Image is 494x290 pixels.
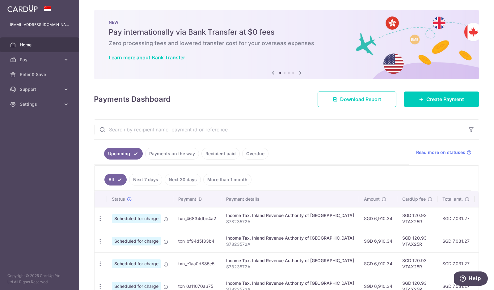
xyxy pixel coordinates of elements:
[20,86,61,92] span: Support
[20,42,61,48] span: Home
[112,214,161,223] span: Scheduled for charge
[340,96,381,103] span: Download Report
[109,20,464,25] p: NEW
[201,148,240,160] a: Recipient paid
[402,196,426,202] span: CardUp fee
[359,230,397,252] td: SGD 6,910.34
[145,148,199,160] a: Payments on the way
[416,149,471,156] a: Read more on statuses
[94,120,464,139] input: Search by recipient name, payment id or reference
[242,148,268,160] a: Overdue
[109,54,185,61] a: Learn more about Bank Transfer
[20,57,61,63] span: Pay
[104,174,127,186] a: All
[442,196,463,202] span: Total amt.
[226,241,354,247] p: S7823572A
[104,148,143,160] a: Upcoming
[226,235,354,241] div: Income Tax. Inland Revenue Authority of [GEOGRAPHIC_DATA]
[359,252,397,275] td: SGD 6,910.34
[173,252,221,275] td: txn_e1aa0d885e5
[364,196,380,202] span: Amount
[10,22,69,28] p: [EMAIL_ADDRESS][DOMAIN_NAME]
[226,280,354,286] div: Income Tax. Inland Revenue Authority of [GEOGRAPHIC_DATA]
[226,258,354,264] div: Income Tax. Inland Revenue Authority of [GEOGRAPHIC_DATA]
[221,191,359,207] th: Payment details
[112,259,161,268] span: Scheduled for charge
[173,207,221,230] td: txn_46834dbe4a2
[226,264,354,270] p: S7823572A
[437,230,475,252] td: SGD 7,031.27
[397,252,437,275] td: SGD 120.93 VTAX25R
[416,149,465,156] span: Read more on statuses
[203,174,251,186] a: More than 1 month
[112,237,161,245] span: Scheduled for charge
[173,191,221,207] th: Payment ID
[20,101,61,107] span: Settings
[20,71,61,78] span: Refer & Save
[109,40,464,47] h6: Zero processing fees and lowered transfer cost for your overseas expenses
[318,92,396,107] a: Download Report
[437,252,475,275] td: SGD 7,031.27
[94,10,479,79] img: Bank transfer banner
[404,92,479,107] a: Create Payment
[397,230,437,252] td: SGD 120.93 VTAX25R
[94,94,171,105] h4: Payments Dashboard
[359,207,397,230] td: SGD 6,910.34
[397,207,437,230] td: SGD 120.93 VTAX25R
[226,219,354,225] p: S7823572A
[165,174,201,186] a: Next 30 days
[112,196,125,202] span: Status
[437,207,475,230] td: SGD 7,031.27
[129,174,162,186] a: Next 7 days
[226,212,354,219] div: Income Tax. Inland Revenue Authority of [GEOGRAPHIC_DATA]
[7,5,38,12] img: CardUp
[109,27,464,37] h5: Pay internationally via Bank Transfer at $0 fees
[426,96,464,103] span: Create Payment
[454,271,488,287] iframe: Opens a widget where you can find more information
[173,230,221,252] td: txn_bf94d5f33b4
